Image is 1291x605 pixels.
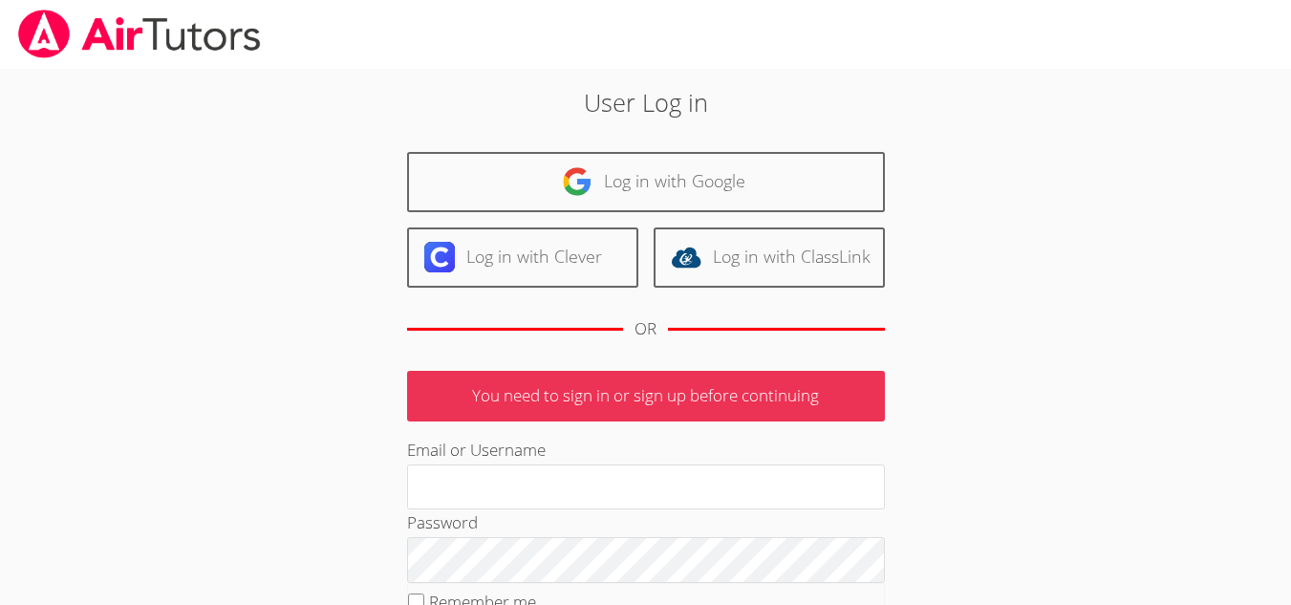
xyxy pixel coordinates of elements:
p: You need to sign in or sign up before continuing [407,371,885,421]
a: Log in with ClassLink [654,227,885,288]
label: Password [407,511,478,533]
img: classlink-logo-d6bb404cc1216ec64c9a2012d9dc4662098be43eaf13dc465df04b49fa7ab582.svg [671,242,701,272]
img: google-logo-50288ca7cdecda66e5e0955fdab243c47b7ad437acaf1139b6f446037453330a.svg [562,166,592,197]
div: OR [635,315,656,343]
label: Email or Username [407,439,546,461]
a: Log in with Clever [407,227,638,288]
img: clever-logo-6eab21bc6e7a338710f1a6ff85c0baf02591cd810cc4098c63d3a4b26e2feb20.svg [424,242,455,272]
img: airtutors_banner-c4298cdbf04f3fff15de1276eac7730deb9818008684d7c2e4769d2f7ddbe033.png [16,10,263,58]
h2: User Log in [297,84,995,120]
a: Log in with Google [407,152,885,212]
